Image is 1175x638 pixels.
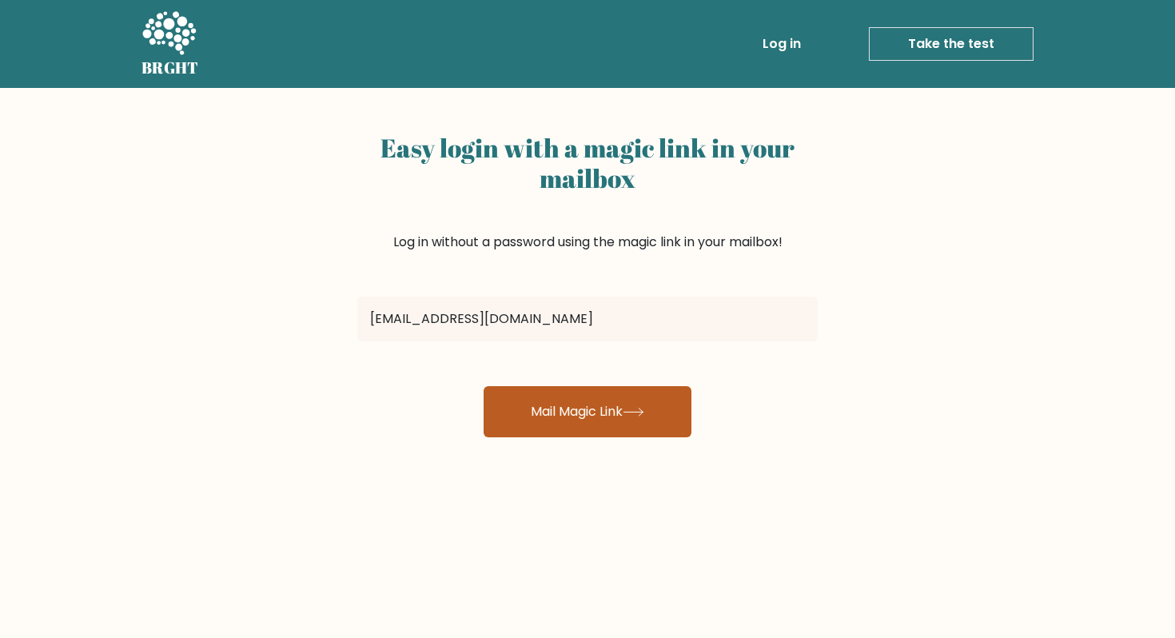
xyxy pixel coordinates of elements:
[141,58,199,78] h5: BRGHT
[141,6,199,82] a: BRGHT
[756,28,807,60] a: Log in
[357,297,818,341] input: Email
[869,27,1034,61] a: Take the test
[357,133,818,194] h2: Easy login with a magic link in your mailbox
[357,126,818,290] div: Log in without a password using the magic link in your mailbox!
[484,386,691,437] button: Mail Magic Link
